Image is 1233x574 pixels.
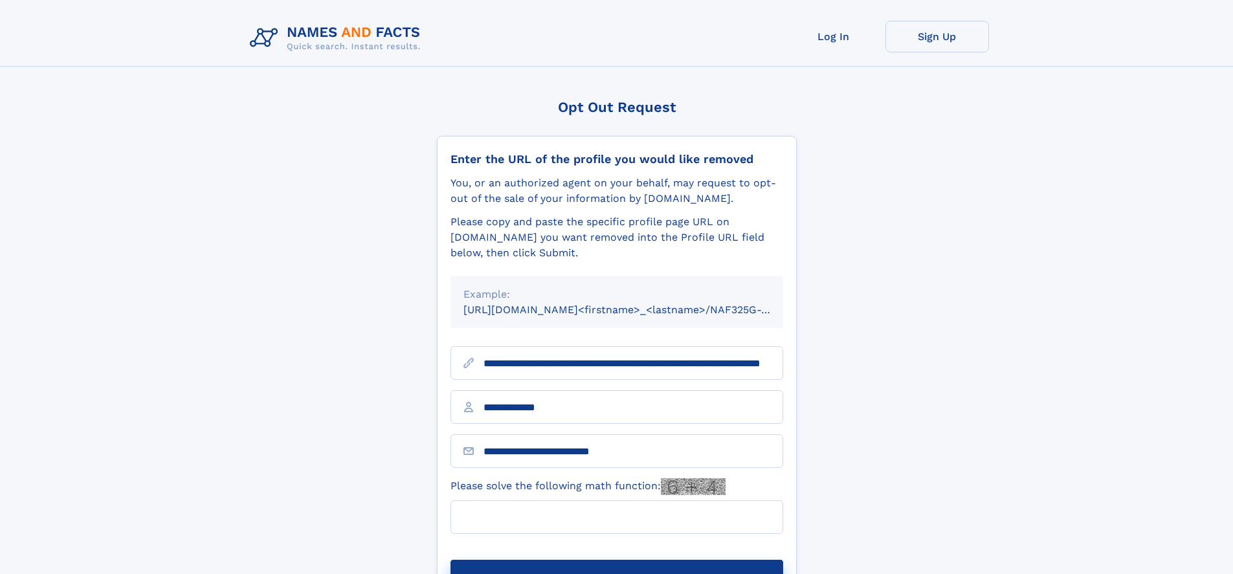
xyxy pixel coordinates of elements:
a: Log In [782,21,885,52]
small: [URL][DOMAIN_NAME]<firstname>_<lastname>/NAF325G-xxxxxxxx [463,304,808,316]
a: Sign Up [885,21,989,52]
div: Example: [463,287,770,302]
div: Opt Out Request [437,99,797,115]
div: Please copy and paste the specific profile page URL on [DOMAIN_NAME] you want removed into the Pr... [450,214,783,261]
div: You, or an authorized agent on your behalf, may request to opt-out of the sale of your informatio... [450,175,783,206]
img: Logo Names and Facts [245,21,431,56]
label: Please solve the following math function: [450,478,726,495]
div: Enter the URL of the profile you would like removed [450,152,783,166]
